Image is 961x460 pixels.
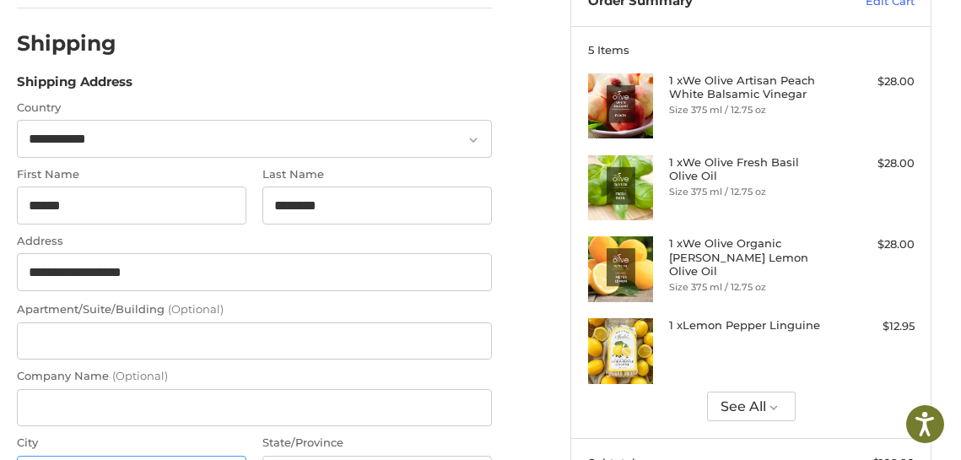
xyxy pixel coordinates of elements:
[24,25,191,39] p: We're away right now. Please check back later!
[262,435,492,452] label: State/Province
[669,155,829,183] h4: 1 x We Olive Fresh Basil Olive Oil
[669,73,829,101] h4: 1 x We Olive Artisan Peach White Balsamic Vinegar
[194,22,214,42] button: Open LiveChat chat widget
[833,73,915,90] div: $28.00
[833,236,915,253] div: $28.00
[17,368,493,385] label: Company Name
[17,301,493,318] label: Apartment/Suite/Building
[17,100,493,116] label: Country
[707,392,796,421] button: See All
[669,318,829,332] h4: 1 x Lemon Pepper Linguine
[588,43,915,57] h3: 5 Items
[17,73,132,100] legend: Shipping Address
[669,185,829,199] li: Size 375 ml / 12.75 oz
[833,318,915,335] div: $12.95
[168,302,224,316] small: (Optional)
[17,30,116,57] h2: Shipping
[262,166,492,183] label: Last Name
[833,155,915,172] div: $28.00
[17,166,246,183] label: First Name
[17,435,246,452] label: City
[17,233,493,250] label: Address
[669,280,829,295] li: Size 375 ml / 12.75 oz
[669,236,829,278] h4: 1 x We Olive Organic [PERSON_NAME] Lemon Olive Oil
[112,369,168,382] small: (Optional)
[822,414,961,460] iframe: Google Customer Reviews
[669,103,829,117] li: Size 375 ml / 12.75 oz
